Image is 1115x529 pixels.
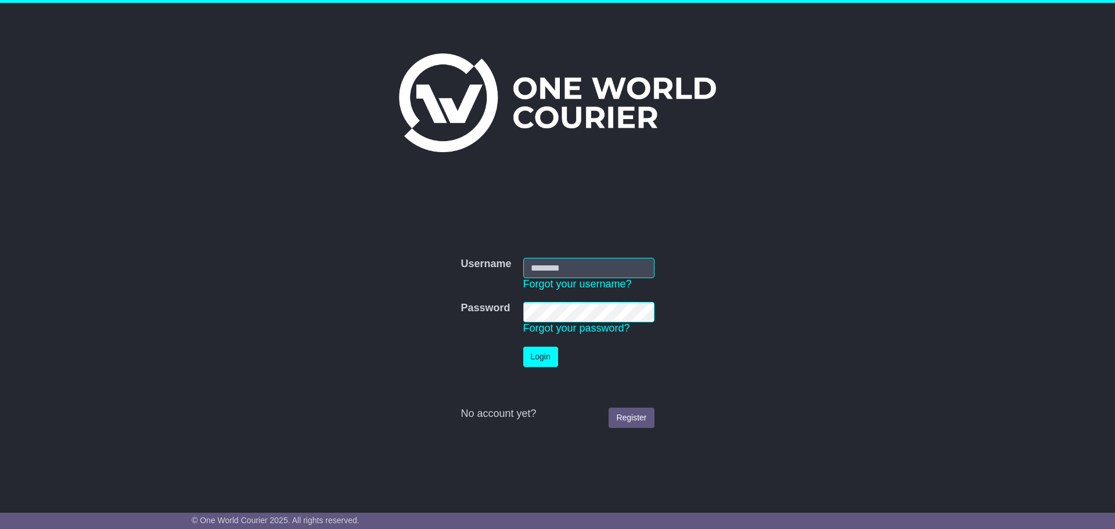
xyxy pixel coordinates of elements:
a: Forgot your username? [523,278,632,290]
button: Login [523,347,558,367]
img: One World [399,53,716,152]
label: Username [461,258,511,271]
div: No account yet? [461,408,654,420]
a: Forgot your password? [523,322,630,334]
span: © One World Courier 2025. All rights reserved. [192,516,359,525]
label: Password [461,302,510,315]
a: Register [609,408,654,428]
